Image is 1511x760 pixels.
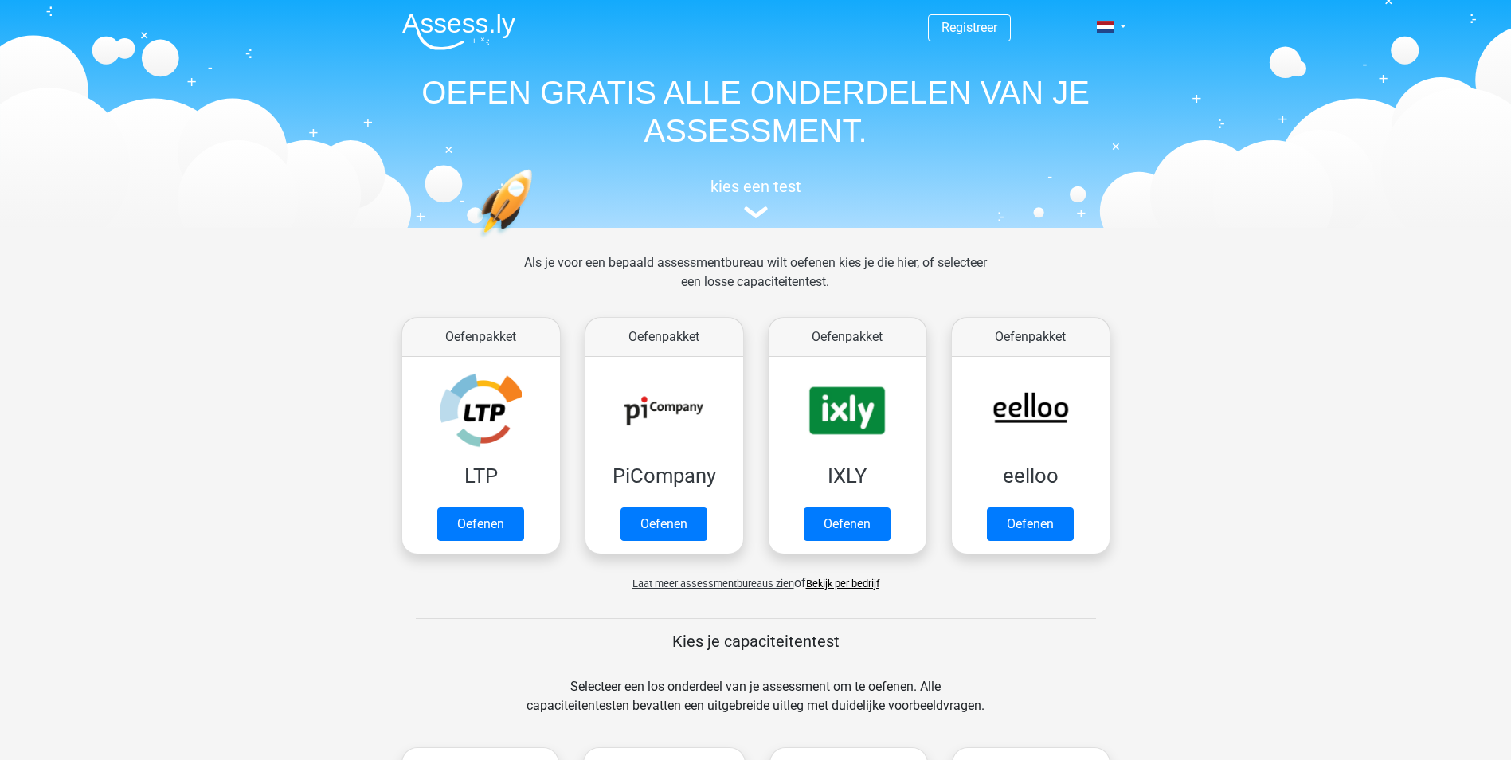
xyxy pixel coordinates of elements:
[477,169,594,313] img: oefenen
[804,507,891,541] a: Oefenen
[402,13,515,50] img: Assessly
[389,73,1122,150] h1: OEFEN GRATIS ALLE ONDERDELEN VAN JE ASSESSMENT.
[744,206,768,218] img: assessment
[511,677,1000,735] div: Selecteer een los onderdeel van je assessment om te oefenen. Alle capaciteitentesten bevatten een...
[987,507,1074,541] a: Oefenen
[806,578,879,590] a: Bekijk per bedrijf
[389,561,1122,593] div: of
[437,507,524,541] a: Oefenen
[416,632,1096,651] h5: Kies je capaciteitentest
[511,253,1000,311] div: Als je voor een bepaald assessmentbureau wilt oefenen kies je die hier, of selecteer een losse ca...
[389,177,1122,196] h5: kies een test
[620,507,707,541] a: Oefenen
[632,578,794,590] span: Laat meer assessmentbureaus zien
[941,20,997,35] a: Registreer
[389,177,1122,219] a: kies een test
